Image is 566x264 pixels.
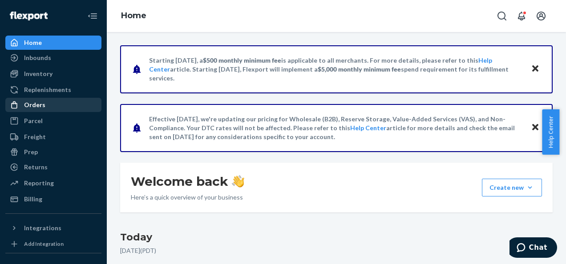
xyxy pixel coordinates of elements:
[530,63,541,76] button: Close
[24,163,48,172] div: Returns
[5,98,101,112] a: Orders
[542,109,559,155] button: Help Center
[509,237,557,260] iframe: Opens a widget where you can chat to one of our agents
[131,173,244,189] h1: Welcome back
[5,160,101,174] a: Returns
[5,145,101,159] a: Prep
[24,53,51,62] div: Inbounds
[24,132,46,141] div: Freight
[232,175,244,188] img: hand-wave emoji
[5,176,101,190] a: Reporting
[532,7,550,25] button: Open account menu
[5,83,101,97] a: Replenishments
[24,195,42,204] div: Billing
[10,12,48,20] img: Flexport logo
[149,56,522,83] p: Starting [DATE], a is applicable to all merchants. For more details, please refer to this article...
[24,100,45,109] div: Orders
[24,116,43,125] div: Parcel
[350,124,386,132] a: Help Center
[131,193,244,202] p: Here’s a quick overview of your business
[24,38,42,47] div: Home
[120,246,553,255] p: [DATE] ( PDT )
[203,56,281,64] span: $500 monthly minimum fee
[24,148,38,156] div: Prep
[114,3,154,29] ol: breadcrumbs
[84,7,101,25] button: Close Navigation
[149,115,522,141] p: Effective [DATE], we're updating our pricing for Wholesale (B2B), Reserve Storage, Value-Added Se...
[513,7,530,25] button: Open notifications
[5,67,101,81] a: Inventory
[24,69,53,78] div: Inventory
[120,230,553,244] h3: Today
[5,36,101,50] a: Home
[493,7,511,25] button: Open Search Box
[24,224,61,232] div: Integrations
[24,85,71,94] div: Replenishments
[482,179,542,196] button: Create new
[5,114,101,128] a: Parcel
[530,121,541,134] button: Close
[318,65,401,73] span: $5,000 monthly minimum fee
[5,239,101,249] a: Add Integration
[121,11,146,20] a: Home
[5,51,101,65] a: Inbounds
[24,240,64,248] div: Add Integration
[24,179,54,188] div: Reporting
[5,221,101,235] button: Integrations
[5,130,101,144] a: Freight
[5,192,101,206] a: Billing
